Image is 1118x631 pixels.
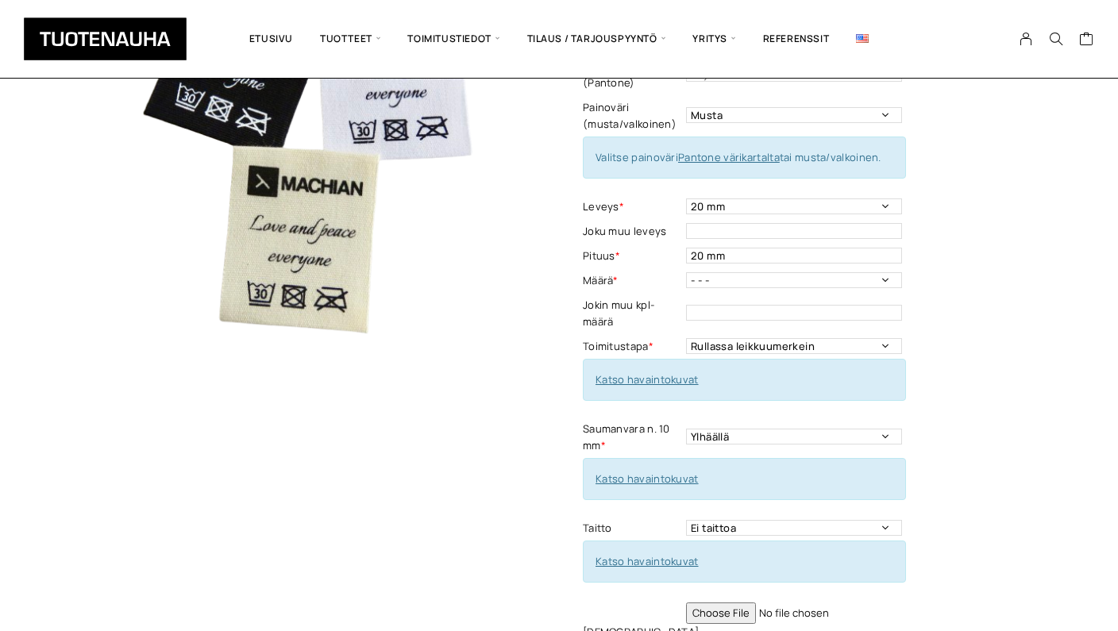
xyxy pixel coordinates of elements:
[1041,32,1071,46] button: Search
[856,34,869,43] img: English
[583,248,682,264] label: Pituus
[24,17,187,60] img: Tuotenauha Oy
[236,12,306,66] a: Etusivu
[596,372,699,387] a: Katso havaintokuvat
[679,12,749,66] span: Yritys
[583,99,682,133] label: Painoväri (musta/valkoinen)
[583,297,682,330] label: Jokin muu kpl-määrä
[678,150,780,164] a: Pantone värikartalta
[1011,32,1042,46] a: My Account
[1079,31,1094,50] a: Cart
[583,421,682,454] label: Saumanvara n. 10 mm
[583,338,682,355] label: Toimitustapa
[596,554,699,568] a: Katso havaintokuvat
[306,12,394,66] span: Tuotteet
[596,471,699,486] a: Katso havaintokuvat
[583,272,682,289] label: Määrä
[394,12,513,66] span: Toimitustiedot
[583,198,682,215] label: Leveys
[583,520,682,537] label: Taitto
[514,12,680,66] span: Tilaus / Tarjouspyyntö
[583,223,682,240] label: Joku muu leveys
[750,12,843,66] a: Referenssit
[596,150,881,164] span: Valitse painoväri tai musta/valkoinen.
